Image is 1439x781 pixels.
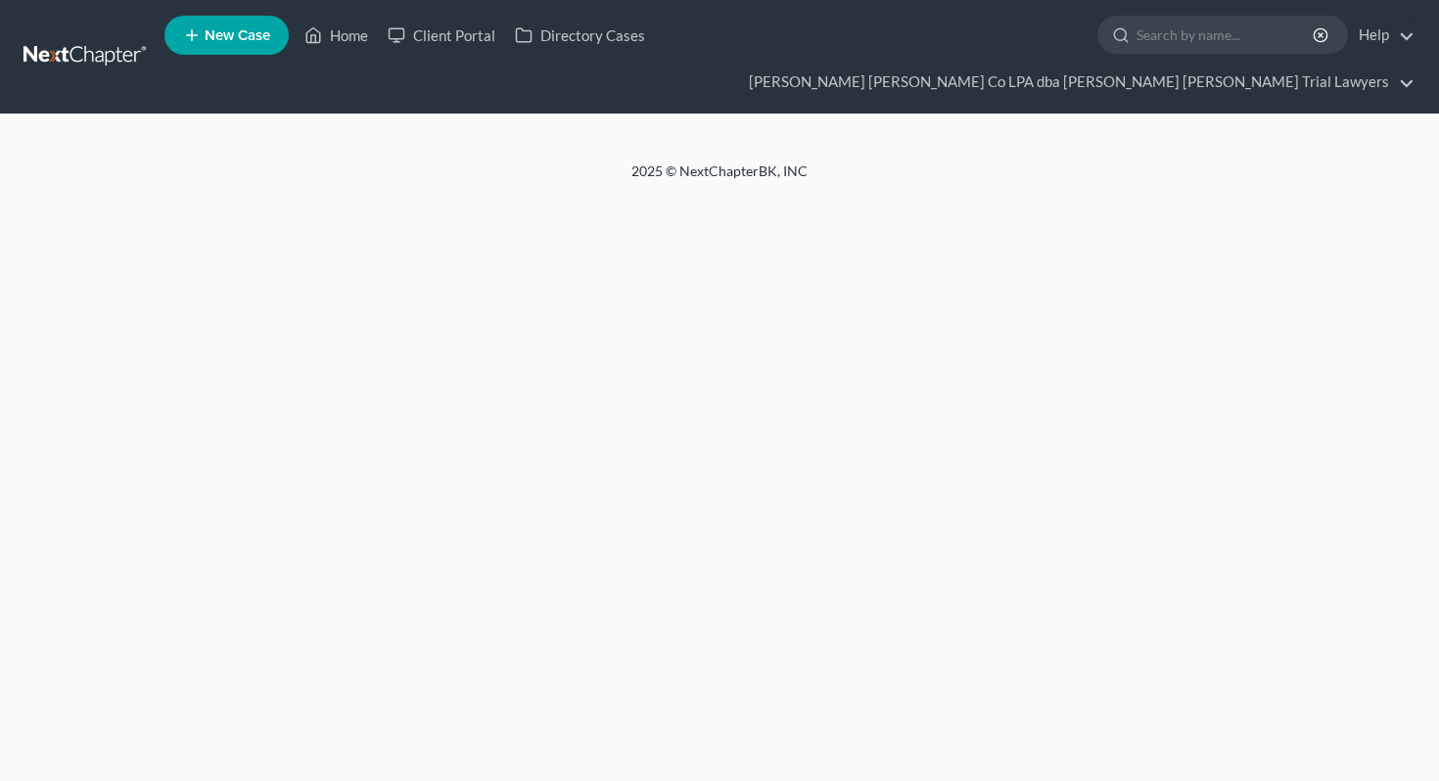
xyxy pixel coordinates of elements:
a: Home [295,18,378,53]
a: Client Portal [378,18,505,53]
a: Directory Cases [505,18,655,53]
a: Help [1349,18,1415,53]
span: New Case [205,28,270,43]
a: [PERSON_NAME] [PERSON_NAME] Co LPA dba [PERSON_NAME] [PERSON_NAME] Trial Lawyers [739,65,1415,100]
div: 2025 © NextChapterBK, INC [162,161,1277,197]
input: Search by name... [1137,17,1316,53]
